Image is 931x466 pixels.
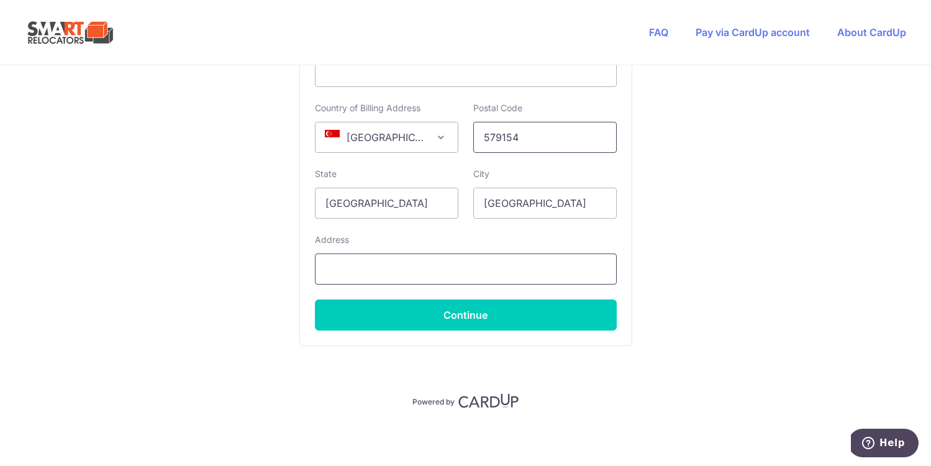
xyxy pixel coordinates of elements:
p: Powered by [412,395,455,407]
iframe: Opens a widget where you can find more information [851,429,919,460]
span: Singapore [316,122,458,152]
iframe: Secure card payment input frame [325,64,606,79]
a: About CardUp [837,26,906,39]
label: City [473,168,489,180]
a: Pay via CardUp account [696,26,810,39]
button: Continue [315,299,617,331]
a: FAQ [649,26,668,39]
label: Postal Code [473,102,522,114]
label: Address [315,234,349,246]
label: State [315,168,337,180]
label: Country of Billing Address [315,102,420,114]
span: Singapore [315,122,458,153]
img: CardUp [458,393,519,408]
input: Example 123456 [473,122,617,153]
